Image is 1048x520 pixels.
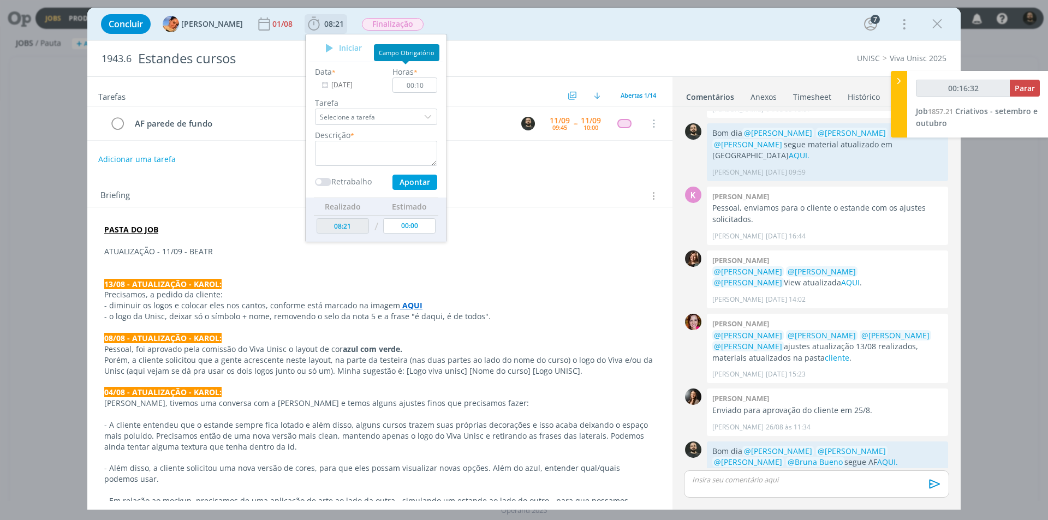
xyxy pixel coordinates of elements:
p: - o logo da Unisc, deixar só o símbolo + nome, removendo o selo da nota 5 e a frase "é daqui, é d... [104,311,656,322]
div: K [685,187,701,203]
span: @[PERSON_NAME] [744,128,812,138]
label: Data [315,66,332,77]
p: [PERSON_NAME], tivemos uma conversa com a [PERSON_NAME] e temos alguns ajustes finos que precisam... [104,398,656,409]
button: 08:21 [305,15,347,33]
p: ATUALIZAÇÃO - 11/09 - BEATR [104,246,656,257]
span: [DATE] 15:23 [766,369,806,379]
p: [PERSON_NAME] [712,422,764,432]
span: [DATE] 09:59 [766,168,806,177]
img: arrow-down.svg [594,92,600,99]
a: AQUI [841,277,860,288]
p: - Além disso, a cliente solicitou uma nova versão de cores, para que eles possam visualizar novas... [104,463,656,485]
span: @[PERSON_NAME] [714,266,782,277]
span: Criativos - setembro e outubro [916,106,1038,128]
span: Briefing [100,189,130,203]
a: Job1857.21Criativos - setembro e outubro [916,106,1038,128]
strong: 08/08 - ATUALIZAÇÃO - KAROL: [104,333,222,343]
div: 11/09 [581,117,601,124]
img: L [163,16,179,32]
label: Retrabalho [331,176,372,187]
label: Tarefa [315,97,437,109]
div: Estandes cursos [134,45,590,72]
img: L [685,250,701,267]
span: Tarefas [98,89,126,102]
b: [PERSON_NAME] [712,192,769,201]
span: @[PERSON_NAME] [714,277,782,288]
button: Apontar [392,175,437,190]
a: Histórico [847,87,880,103]
span: @[PERSON_NAME] [714,330,782,340]
p: Enviado para aprovação do cliente em 25/8. [712,405,943,416]
ul: 08:21 [305,34,447,242]
a: Viva Unisc 2025 [890,53,946,63]
button: P [520,115,536,132]
p: Pessoal, foi aprovado pela comissão do Viva Unisc o layout de cor [104,344,656,355]
p: - diminuir os logos e colocar eles nos cantos, conforme está marcado na imagem [104,300,656,311]
span: @Bruna Bueno [788,457,843,467]
span: @[PERSON_NAME] [714,457,782,467]
a: cliente [825,352,849,363]
img: B [685,314,701,330]
div: 11/09 [550,117,570,124]
span: @[PERSON_NAME] [744,446,812,456]
div: AF parede de fundo [130,117,511,130]
span: 08:21 [324,19,344,29]
img: P [521,117,535,130]
span: @[PERSON_NAME] [788,330,856,340]
a: AQUI. [877,457,898,467]
span: 1857.21 [928,106,953,116]
label: Horas [392,66,414,77]
a: UNISC [857,53,880,63]
a: AQUI. [789,150,809,160]
span: [DATE] 14:02 [766,295,806,304]
img: P [685,441,701,458]
p: Porém, a cliente solicitou que a gente acrescente neste layout, na parte da testeira (nas duas pa... [104,355,656,376]
button: 7 [862,15,879,33]
input: Data [315,77,383,93]
span: @[PERSON_NAME] [788,266,856,277]
span: 1943.6 [102,53,132,65]
th: Realizado [314,198,372,216]
p: ajustes atualização 13/08 realizados, materiais atualizados na pasta . [712,330,943,363]
span: Parar [1015,83,1035,93]
span: @[PERSON_NAME] [818,446,886,456]
span: [DATE] 16:44 [766,231,806,241]
span: @[PERSON_NAME] [861,330,930,340]
p: - A cliente entendeu que o estande sempre fica lotado e além disso, alguns cursos trazem suas pró... [104,420,656,452]
span: @[PERSON_NAME] [714,139,782,150]
button: Finalização [361,17,424,31]
button: Apontar [389,43,434,54]
img: B [685,388,701,405]
button: Parar [1010,80,1040,97]
span: Concluir [109,20,143,28]
td: / [372,216,381,238]
span: -- [574,119,577,127]
b: [PERSON_NAME] [712,393,769,403]
div: Anexos [751,92,777,103]
span: @[PERSON_NAME] [714,341,782,351]
b: [PERSON_NAME] [712,255,769,265]
strong: 04/08 - ATUALIZAÇÃO - KAROL: [104,387,222,397]
p: Bom dia segue material atualizado em [GEOGRAPHIC_DATA] [712,128,943,161]
p: View atualizada . [712,266,943,289]
p: [PERSON_NAME] [712,295,764,304]
label: Descrição [315,129,350,141]
p: Bom dia segue AF [712,446,943,468]
a: AQUI [400,300,422,310]
div: 01/08 [272,20,295,28]
span: Finalização [362,18,424,31]
div: 10:00 [583,124,598,130]
strong: AQUI [402,300,422,310]
button: L[PERSON_NAME] [163,16,243,32]
span: Abertas 1/14 [621,91,656,99]
p: [PERSON_NAME] [712,369,764,379]
b: [PERSON_NAME] [712,319,769,328]
a: PASTA DO JOB [104,224,158,235]
span: @[PERSON_NAME] [818,128,886,138]
p: Pessoal, enviamos para o cliente o estande com os ajustes solicitados. [712,202,943,225]
img: P [685,123,701,140]
button: Concluir [101,14,151,34]
a: Comentários [686,87,735,103]
div: 09:45 [552,124,567,130]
